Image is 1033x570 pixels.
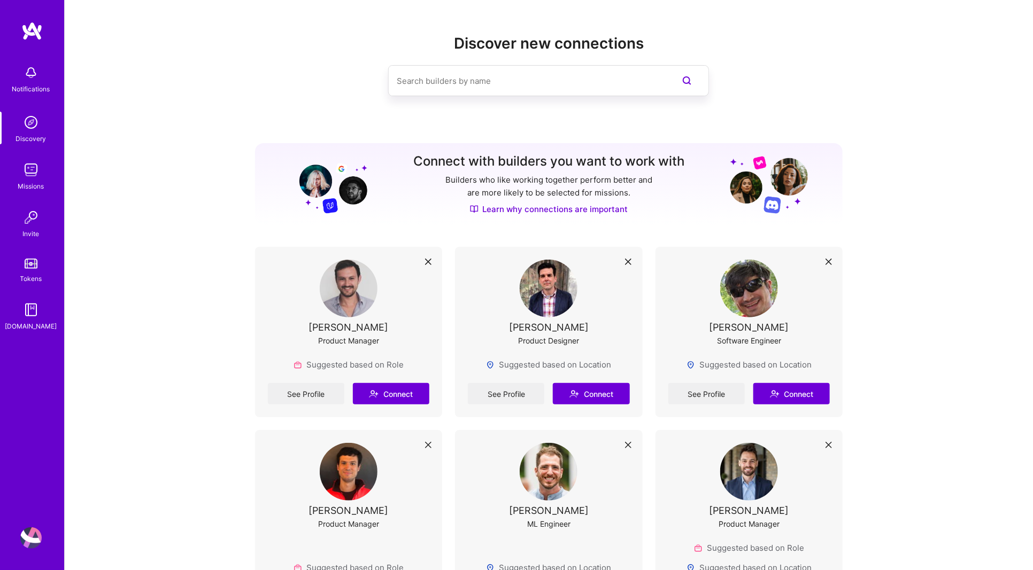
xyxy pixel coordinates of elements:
i: icon Close [625,442,631,448]
img: User Avatar [520,443,577,501]
div: Tokens [20,273,42,284]
div: Suggested based on Role [694,542,804,553]
a: Learn why connections are important [470,204,628,215]
img: bell [20,62,42,83]
i: icon Close [425,259,431,265]
i: icon Close [625,259,631,265]
div: Software Engineer [717,335,781,346]
img: User Avatar [320,443,377,501]
p: Builders who like working together perform better and are more likely to be selected for missions. [443,174,654,199]
div: Discovery [16,133,47,144]
div: Notifications [12,83,50,95]
div: Product Manager [318,335,379,346]
div: ML Engineer [527,518,571,529]
i: icon Close [826,259,832,265]
div: [PERSON_NAME] [309,505,388,516]
div: Product Manager [318,518,379,529]
img: Role icon [694,544,703,552]
a: See Profile [668,383,745,404]
img: Grow your network [290,155,367,214]
div: [DOMAIN_NAME] [5,321,57,332]
img: logo [21,21,43,41]
img: Locations icon [687,361,695,369]
img: Discover [470,205,479,214]
div: Invite [23,228,40,239]
img: User Avatar [520,260,577,317]
button: Connect [553,383,629,404]
div: [PERSON_NAME] [710,505,789,516]
img: guide book [20,299,42,321]
div: [PERSON_NAME] [509,322,589,333]
img: Role icon [294,361,302,369]
img: Grow your network [730,155,808,214]
a: See Profile [468,383,544,404]
i: icon Connect [569,389,579,399]
div: Product Manager [719,518,780,529]
a: See Profile [268,383,344,404]
img: Locations icon [486,361,495,369]
div: Suggested based on Location [486,359,611,370]
img: User Avatar [720,260,778,317]
img: User Avatar [720,443,778,501]
input: Search builders by name [397,67,658,95]
i: icon Connect [770,389,780,399]
img: Invite [20,207,42,228]
i: icon Connect [369,389,379,399]
div: Suggested based on Location [687,359,812,370]
img: User Avatar [320,260,377,317]
div: Suggested based on Role [294,359,404,370]
i: icon Close [425,442,431,448]
button: Connect [753,383,830,404]
img: tokens [25,259,37,269]
div: [PERSON_NAME] [710,322,789,333]
div: Product Designer [518,335,579,346]
div: Missions [18,181,44,192]
h3: Connect with builders you want to work with [413,154,684,169]
img: teamwork [20,159,42,181]
div: [PERSON_NAME] [509,505,589,516]
button: Connect [353,383,429,404]
h2: Discover new connections [255,35,843,52]
i: icon SearchPurple [681,74,693,87]
i: icon Close [826,442,832,448]
img: discovery [20,112,42,133]
div: [PERSON_NAME] [309,322,388,333]
img: User Avatar [20,527,42,549]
